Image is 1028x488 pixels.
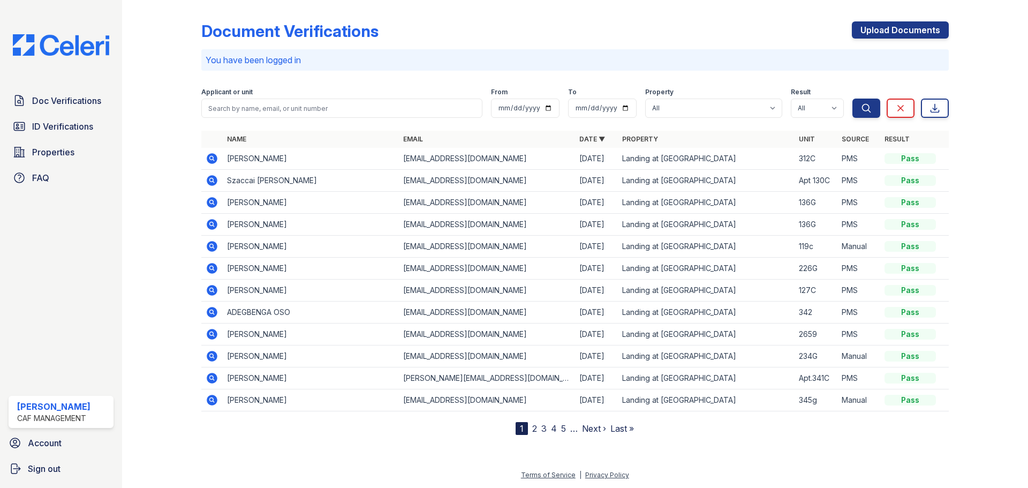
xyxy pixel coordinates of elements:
a: Unit [799,135,815,143]
td: PMS [837,367,880,389]
a: Doc Verifications [9,90,114,111]
td: [EMAIL_ADDRESS][DOMAIN_NAME] [399,280,575,302]
a: Sign out [4,458,118,479]
td: Landing at [GEOGRAPHIC_DATA] [618,148,794,170]
td: PMS [837,258,880,280]
td: [PERSON_NAME] [223,214,399,236]
a: Upload Documents [852,21,949,39]
a: Source [842,135,869,143]
a: 3 [541,423,547,434]
td: Landing at [GEOGRAPHIC_DATA] [618,192,794,214]
div: Document Verifications [201,21,379,41]
td: [PERSON_NAME] [223,280,399,302]
td: Landing at [GEOGRAPHIC_DATA] [618,367,794,389]
a: Name [227,135,246,143]
td: [DATE] [575,280,618,302]
td: 234G [795,346,837,367]
div: Pass [885,329,936,340]
td: Apt 130C [795,170,837,192]
td: [PERSON_NAME] [223,192,399,214]
td: [EMAIL_ADDRESS][DOMAIN_NAME] [399,214,575,236]
div: Pass [885,153,936,164]
div: Pass [885,241,936,252]
td: PMS [837,170,880,192]
td: [PERSON_NAME] [223,148,399,170]
td: 2659 [795,324,837,346]
a: 5 [561,423,566,434]
td: Manual [837,389,880,411]
td: Szaccai [PERSON_NAME] [223,170,399,192]
td: ADEGBENGA OSO [223,302,399,324]
span: Account [28,437,62,449]
td: [PERSON_NAME] [223,236,399,258]
td: 136G [795,192,837,214]
td: [EMAIL_ADDRESS][DOMAIN_NAME] [399,148,575,170]
td: Landing at [GEOGRAPHIC_DATA] [618,302,794,324]
div: Pass [885,351,936,362]
td: PMS [837,214,880,236]
td: [DATE] [575,258,618,280]
td: [DATE] [575,148,618,170]
td: [PERSON_NAME] [223,346,399,367]
label: From [491,88,508,96]
td: 127C [795,280,837,302]
a: Privacy Policy [585,471,629,479]
a: Properties [9,141,114,163]
td: PMS [837,148,880,170]
a: Last » [610,423,634,434]
label: Property [645,88,674,96]
td: [EMAIL_ADDRESS][DOMAIN_NAME] [399,236,575,258]
td: [EMAIL_ADDRESS][DOMAIN_NAME] [399,258,575,280]
span: Properties [32,146,74,159]
td: 312C [795,148,837,170]
a: Next › [582,423,606,434]
td: Landing at [GEOGRAPHIC_DATA] [618,324,794,346]
td: 342 [795,302,837,324]
td: [PERSON_NAME] [223,367,399,389]
span: Sign out [28,462,61,475]
td: Manual [837,346,880,367]
td: 345g [795,389,837,411]
td: 136G [795,214,837,236]
a: Terms of Service [521,471,576,479]
a: Email [403,135,423,143]
p: You have been logged in [206,54,944,66]
label: To [568,88,577,96]
label: Result [791,88,811,96]
td: Landing at [GEOGRAPHIC_DATA] [618,236,794,258]
div: Pass [885,395,936,406]
div: Pass [885,263,936,274]
a: Account [4,432,118,454]
span: FAQ [32,171,49,184]
div: Pass [885,175,936,186]
a: ID Verifications [9,116,114,137]
td: [PERSON_NAME] [223,258,399,280]
td: [PERSON_NAME] [223,324,399,346]
td: [DATE] [575,389,618,411]
td: [DATE] [575,170,618,192]
a: FAQ [9,167,114,189]
td: [DATE] [575,236,618,258]
td: PMS [837,324,880,346]
div: CAF Management [17,413,90,424]
td: PMS [837,280,880,302]
span: ID Verifications [32,120,93,133]
td: Landing at [GEOGRAPHIC_DATA] [618,258,794,280]
td: Landing at [GEOGRAPHIC_DATA] [618,389,794,411]
td: [EMAIL_ADDRESS][DOMAIN_NAME] [399,192,575,214]
input: Search by name, email, or unit number [201,99,482,118]
div: | [579,471,581,479]
td: Landing at [GEOGRAPHIC_DATA] [618,214,794,236]
td: [DATE] [575,324,618,346]
td: [EMAIL_ADDRESS][DOMAIN_NAME] [399,170,575,192]
span: … [570,422,578,435]
td: Apt.341C [795,367,837,389]
td: Manual [837,236,880,258]
span: Doc Verifications [32,94,101,107]
td: PMS [837,302,880,324]
img: CE_Logo_Blue-a8612792a0a2168367f1c8372b55b34899dd931a85d93a1a3d3e32e68fde9ad4.png [4,34,118,56]
td: [EMAIL_ADDRESS][DOMAIN_NAME] [399,389,575,411]
td: PMS [837,192,880,214]
td: [DATE] [575,192,618,214]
